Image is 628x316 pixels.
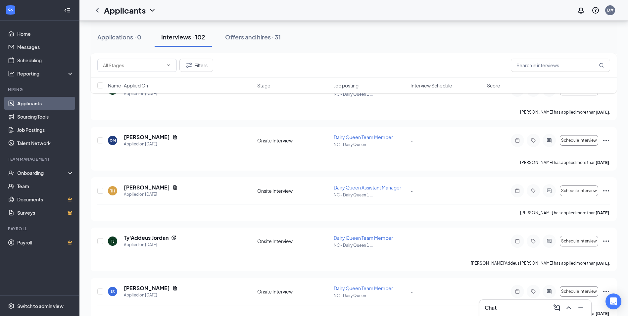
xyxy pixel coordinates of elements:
button: Schedule interview [560,135,598,146]
p: [PERSON_NAME] has applied more than . [520,109,610,115]
span: - [411,289,413,294]
svg: Note [513,289,521,294]
button: ChevronUp [563,302,574,313]
span: Stage [257,82,270,89]
div: Offers and hires · 31 [225,33,281,41]
a: Applicants [17,97,74,110]
span: Dairy Queen Assistant Manager [334,184,401,190]
a: PayrollCrown [17,236,74,249]
div: Reporting [17,70,74,77]
a: Messages [17,40,74,54]
p: [PERSON_NAME]'Addeus [PERSON_NAME] has applied more than . [471,260,610,266]
svg: Document [172,286,178,291]
svg: ChevronLeft [93,6,101,14]
div: Applied on [DATE] [124,292,178,298]
span: Dairy Queen Team Member [334,285,393,291]
h3: Chat [485,304,497,311]
div: Onsite Interview [257,238,330,244]
p: [PERSON_NAME] has applied more than . [520,210,610,216]
span: Job posting [334,82,359,89]
span: - [411,188,413,194]
svg: Analysis [8,70,15,77]
div: Interviews · 102 [161,33,205,41]
div: Hiring [8,87,72,92]
svg: Reapply [171,235,176,240]
div: Onsite Interview [257,288,330,295]
a: Talent Network [17,136,74,150]
input: All Stages [103,62,163,69]
svg: QuestionInfo [592,6,600,14]
b: [DATE] [596,311,609,316]
input: Search in interviews [511,59,610,72]
svg: Minimize [577,304,585,312]
div: Onsite Interview [257,137,330,144]
svg: ActiveChat [545,138,553,143]
p: NC - Dairy Queen 1 ... [334,142,406,147]
svg: Ellipses [602,136,610,144]
button: Schedule interview [560,185,598,196]
div: Switch to admin view [17,303,64,309]
div: TH [110,188,115,194]
div: D# [607,7,613,13]
svg: ComposeMessage [553,304,561,312]
p: [PERSON_NAME] has applied more than . [520,160,610,165]
div: DM [110,138,116,143]
div: Onboarding [17,170,68,176]
svg: Tag [529,289,537,294]
svg: ActiveChat [545,238,553,244]
svg: Note [513,238,521,244]
svg: ChevronDown [148,6,156,14]
a: Scheduling [17,54,74,67]
div: Open Intercom Messenger [605,293,621,309]
span: Schedule interview [561,138,597,143]
a: SurveysCrown [17,206,74,219]
svg: ActiveChat [545,188,553,193]
b: [DATE] [596,110,609,115]
p: NC - Dairy Queen 1 ... [334,293,406,298]
button: Schedule interview [560,236,598,246]
b: [DATE] [596,160,609,165]
svg: Collapse [64,7,71,14]
svg: ChevronUp [565,304,573,312]
a: Job Postings [17,123,74,136]
a: Home [17,27,74,40]
a: DocumentsCrown [17,193,74,206]
span: Schedule interview [561,239,597,243]
button: Schedule interview [560,286,598,297]
svg: Tag [529,138,537,143]
div: Team Management [8,156,72,162]
svg: UserCheck [8,170,15,176]
svg: Document [172,134,178,140]
div: Applied on [DATE] [124,191,178,198]
span: - [411,137,413,143]
div: Onsite Interview [257,187,330,194]
svg: ChevronDown [166,63,171,68]
div: Payroll [8,226,72,232]
div: Applications · 0 [97,33,141,41]
svg: Ellipses [602,237,610,245]
span: Dairy Queen Team Member [334,134,393,140]
span: Dairy Queen Team Member [334,235,393,241]
svg: Note [513,188,521,193]
span: - [411,238,413,244]
b: [DATE] [596,261,609,266]
svg: Document [172,185,178,190]
svg: WorkstreamLogo [7,7,14,13]
h5: [PERSON_NAME] [124,285,170,292]
span: Interview Schedule [411,82,452,89]
p: NC - Dairy Queen 1 ... [334,242,406,248]
button: Minimize [575,302,586,313]
h5: [PERSON_NAME] [124,133,170,141]
span: Schedule interview [561,289,597,294]
svg: Tag [529,238,537,244]
h5: [PERSON_NAME] [124,184,170,191]
a: Sourcing Tools [17,110,74,123]
div: TJ [111,238,115,244]
b: [DATE] [596,210,609,215]
svg: Tag [529,188,537,193]
div: Applied on [DATE] [124,141,178,147]
button: Filter Filters [179,59,213,72]
p: NC - Dairy Queen 1 ... [334,192,406,198]
span: Score [487,82,500,89]
svg: MagnifyingGlass [599,63,604,68]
